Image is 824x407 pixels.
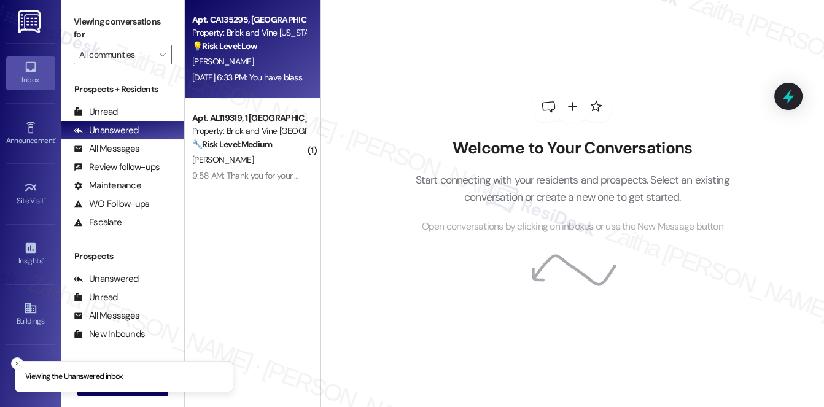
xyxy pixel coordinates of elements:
[159,50,166,60] i: 
[61,250,184,263] div: Prospects
[74,106,118,118] div: Unread
[192,112,306,125] div: Apt. AL119319, 1 [GEOGRAPHIC_DATA]
[6,177,55,211] a: Site Visit •
[397,139,748,158] h2: Welcome to Your Conversations
[74,273,139,285] div: Unanswered
[192,56,254,67] span: [PERSON_NAME]
[74,179,141,192] div: Maintenance
[44,195,46,203] span: •
[6,359,55,392] a: Leads
[74,216,122,229] div: Escalate
[74,124,139,137] div: Unanswered
[192,41,257,52] strong: 💡 Risk Level: Low
[74,328,145,341] div: New Inbounds
[42,255,44,263] span: •
[79,45,152,64] input: All communities
[192,26,306,39] div: Property: Brick and Vine [US_STATE]
[74,291,118,304] div: Unread
[422,219,723,235] span: Open conversations by clicking on inboxes or use the New Message button
[55,134,56,143] span: •
[25,371,123,382] p: Viewing the Unanswered inbox
[11,357,23,370] button: Close toast
[397,171,748,206] p: Start connecting with your residents and prospects. Select an existing conversation or create a n...
[192,125,306,138] div: Property: Brick and Vine [GEOGRAPHIC_DATA]
[74,309,139,322] div: All Messages
[74,161,160,174] div: Review follow-ups
[74,142,139,155] div: All Messages
[18,10,43,33] img: ResiDesk Logo
[6,238,55,271] a: Insights •
[192,72,302,83] div: [DATE] 6:33 PM: You have blass
[61,83,184,96] div: Prospects + Residents
[192,154,254,165] span: [PERSON_NAME]
[74,198,149,211] div: WO Follow-ups
[192,14,306,26] div: Apt. CA135295, [GEOGRAPHIC_DATA][US_STATE]
[192,139,272,150] strong: 🔧 Risk Level: Medium
[6,56,55,90] a: Inbox
[74,12,172,45] label: Viewing conversations for
[6,298,55,331] a: Buildings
